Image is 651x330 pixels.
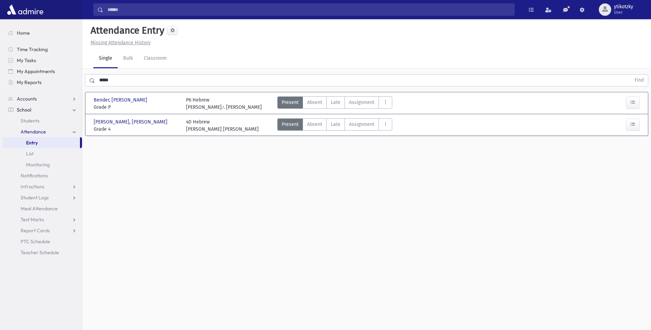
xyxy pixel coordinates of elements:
span: Report Cards [21,227,50,234]
span: My Reports [17,79,42,85]
span: Monitoring [26,162,50,168]
span: Student Logs [21,195,49,201]
span: PTC Schedule [21,238,50,245]
span: Assignment [349,99,374,106]
a: Monitoring [3,159,82,170]
img: AdmirePro [5,3,45,16]
a: List [3,148,82,159]
a: My Reports [3,77,82,88]
div: P6 Hebrew [PERSON_NAME].י. [PERSON_NAME] [186,96,262,111]
span: Meal Attendance [21,205,58,212]
a: Missing Attendance History [88,40,151,46]
span: Notifications [21,173,48,179]
span: Home [17,30,30,36]
a: Notifications [3,170,82,181]
a: Test Marks [3,214,82,225]
span: Absent [307,99,322,106]
a: School [3,104,82,115]
a: Students [3,115,82,126]
span: Assignment [349,121,374,128]
input: Search [103,3,514,16]
span: Absent [307,121,322,128]
a: Attendance [3,126,82,137]
span: Teacher Schedule [21,249,59,256]
a: Teacher Schedule [3,247,82,258]
button: Find [630,74,648,86]
h5: Attendance Entry [88,25,164,36]
a: Time Tracking [3,44,82,55]
span: ytikotzky [614,4,633,10]
span: Bender, [PERSON_NAME] [94,96,149,104]
a: Student Logs [3,192,82,203]
span: Accounts [17,96,37,102]
a: My Appointments [3,66,82,77]
span: [PERSON_NAME], [PERSON_NAME] [94,118,169,126]
span: Test Marks [21,216,44,223]
a: Report Cards [3,225,82,236]
span: User [614,10,633,15]
u: Missing Attendance History [91,40,151,46]
a: Infractions [3,181,82,192]
span: Late [331,99,340,106]
a: Classroom [138,49,172,68]
span: List [26,151,34,157]
span: Late [331,121,340,128]
a: Single [93,49,118,68]
span: My Appointments [17,68,55,74]
a: Accounts [3,93,82,104]
span: Students [21,118,39,124]
span: Entry [26,140,38,146]
span: Time Tracking [17,46,48,52]
span: Attendance [21,129,46,135]
span: My Tasks [17,57,36,63]
span: Grade P [94,104,179,111]
span: Present [282,99,299,106]
span: Present [282,121,299,128]
a: Entry [3,137,80,148]
div: AttTypes [277,96,392,111]
span: Infractions [21,184,44,190]
div: AttTypes [277,118,392,133]
span: School [17,107,31,113]
a: My Tasks [3,55,82,66]
div: 4D Hebrew [PERSON_NAME] [PERSON_NAME] [186,118,259,133]
a: PTC Schedule [3,236,82,247]
a: Meal Attendance [3,203,82,214]
span: Grade 4 [94,126,179,133]
a: Home [3,27,82,38]
a: Bulk [118,49,138,68]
